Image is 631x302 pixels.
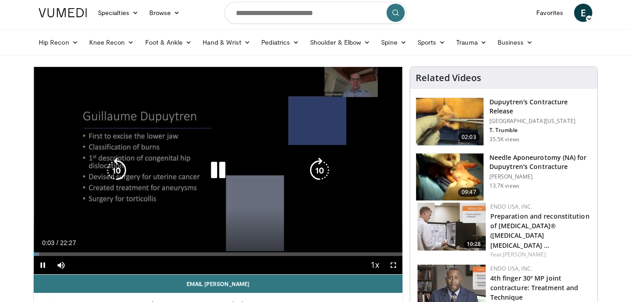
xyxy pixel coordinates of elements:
[489,153,592,171] h3: Needle Aponeurotomy (NA) for Dupuytren's Contracture
[416,154,483,201] img: atik_3.png.150x105_q85_crop-smart_upscale.jpg
[140,33,198,51] a: Foot & Ankle
[489,173,592,180] p: [PERSON_NAME]
[416,153,592,201] a: 09:47 Needle Aponeurotomy (NA) for Dupuytren's Contracture [PERSON_NAME] 13.7K views
[489,182,519,189] p: 13.7K views
[492,33,539,51] a: Business
[489,118,592,125] p: [GEOGRAPHIC_DATA][US_STATE]
[416,98,483,145] img: 38790_0000_3.png.150x105_q85_crop-smart_upscale.jpg
[464,240,483,248] span: 10:28
[84,33,140,51] a: Knee Recon
[384,256,402,274] button: Fullscreen
[42,239,54,246] span: 0:03
[376,33,412,51] a: Spine
[144,4,186,22] a: Browse
[490,265,532,272] a: Endo USA, Inc.
[417,203,486,251] img: ab89541e-13d0-49f0-812b-38e61ef681fd.150x105_q85_crop-smart_upscale.jpg
[451,33,492,51] a: Trauma
[60,239,76,246] span: 22:27
[39,8,87,17] img: VuMedi Logo
[489,97,592,116] h3: Dupuytren's Contracture Release
[531,4,569,22] a: Favorites
[416,97,592,146] a: 02:03 Dupuytren's Contracture Release [GEOGRAPHIC_DATA][US_STATE] T. Trumble 35.5K views
[458,188,480,197] span: 09:47
[416,72,481,83] h4: Related Videos
[52,256,70,274] button: Mute
[34,67,402,275] video-js: Video Player
[56,239,58,246] span: /
[197,33,256,51] a: Hand & Wrist
[489,136,519,143] p: 35.5K views
[92,4,144,22] a: Specialties
[34,252,402,256] div: Progress Bar
[490,274,579,302] a: 4th finger 30º MP joint contracture: Treatment and Technique
[34,256,52,274] button: Pause
[366,256,384,274] button: Playback Rate
[489,127,592,134] p: T. Trumble
[305,33,376,51] a: Shoulder & Elbow
[490,203,532,210] a: Endo USA, Inc.
[33,33,84,51] a: Hip Recon
[490,251,590,259] div: Feat.
[412,33,451,51] a: Sports
[224,2,407,24] input: Search topics, interventions
[458,133,480,142] span: 02:03
[34,275,402,293] a: Email [PERSON_NAME]
[574,4,592,22] a: E
[490,212,590,249] a: Preparation and reconstitution of [MEDICAL_DATA]® ([MEDICAL_DATA] [MEDICAL_DATA] …
[503,251,546,258] a: [PERSON_NAME]
[256,33,305,51] a: Pediatrics
[417,203,486,251] a: 10:28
